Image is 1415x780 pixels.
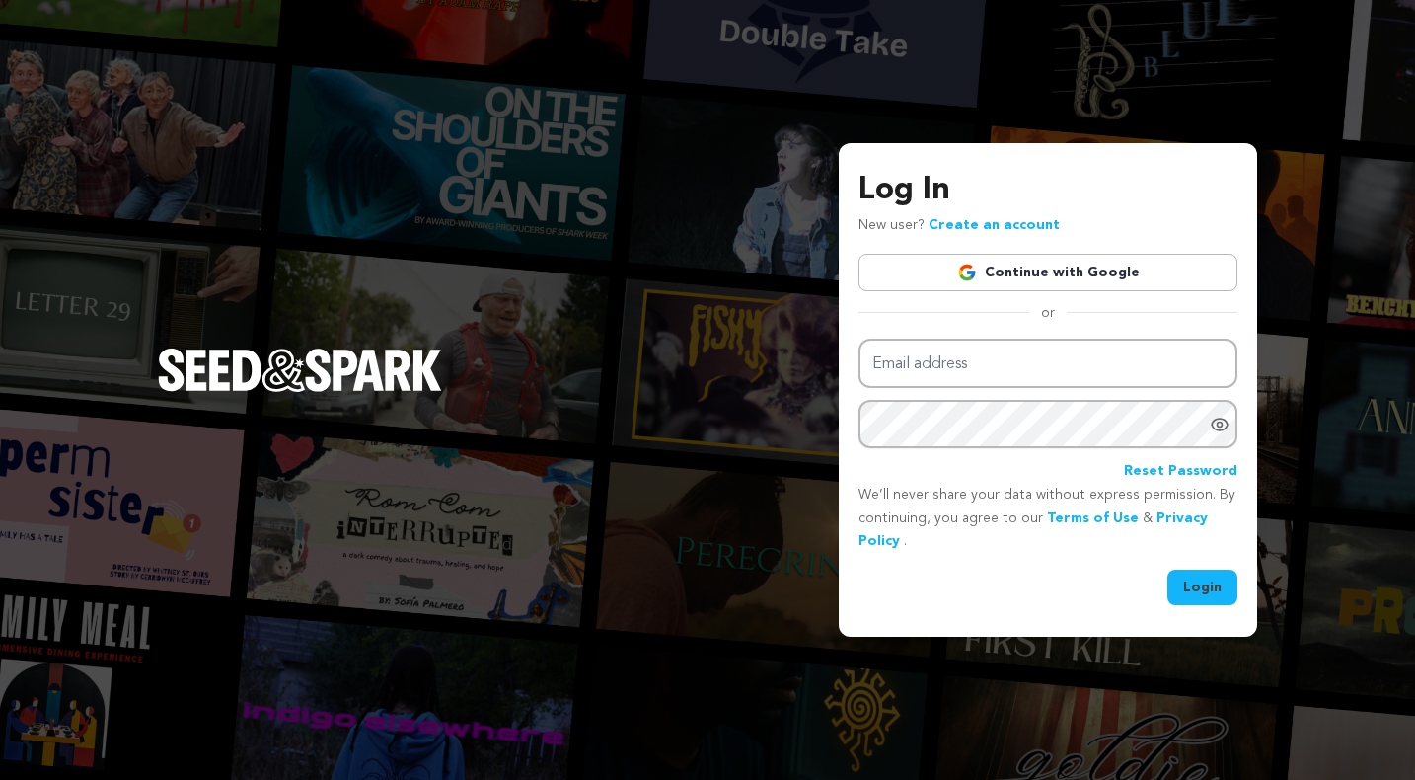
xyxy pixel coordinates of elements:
img: Google logo [957,263,977,282]
p: New user? [858,214,1060,238]
button: Login [1167,570,1237,605]
p: We’ll never share your data without express permission. By continuing, you agree to our & . [858,484,1237,554]
a: Reset Password [1124,460,1237,484]
h3: Log In [858,167,1237,214]
a: Terms of Use [1047,511,1139,525]
span: or [1029,303,1067,323]
input: Email address [858,339,1237,389]
a: Continue with Google [858,254,1237,291]
a: Show password as plain text. Warning: this will display your password on the screen. [1210,415,1229,434]
a: Seed&Spark Homepage [158,349,442,431]
a: Create an account [929,218,1060,232]
img: Seed&Spark Logo [158,349,442,392]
